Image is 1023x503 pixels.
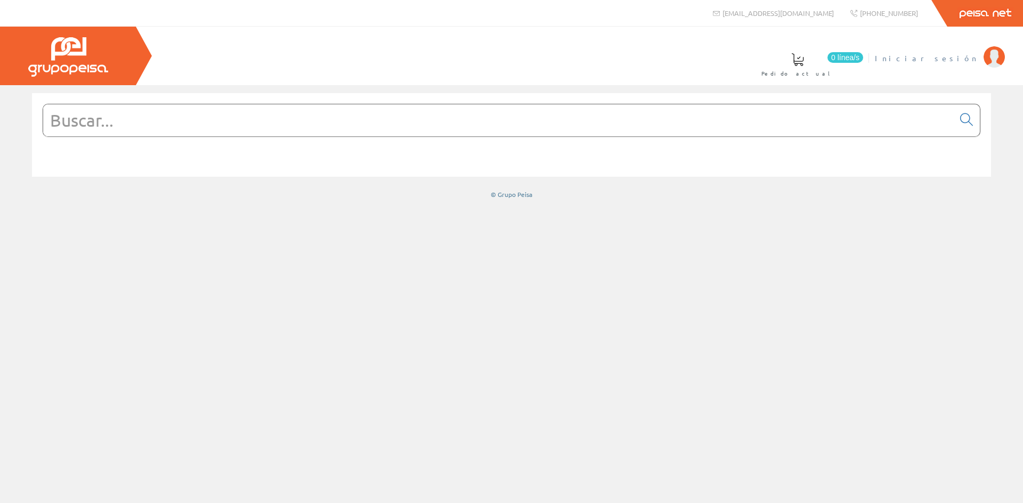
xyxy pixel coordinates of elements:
div: © Grupo Peisa [32,190,991,199]
span: Iniciar sesión [875,53,978,63]
span: 0 línea/s [827,52,863,63]
a: Iniciar sesión [875,44,1005,54]
span: [PHONE_NUMBER] [860,9,918,18]
img: Grupo Peisa [28,37,108,77]
span: [EMAIL_ADDRESS][DOMAIN_NAME] [722,9,834,18]
span: Pedido actual [761,68,834,79]
input: Buscar... [43,104,954,136]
